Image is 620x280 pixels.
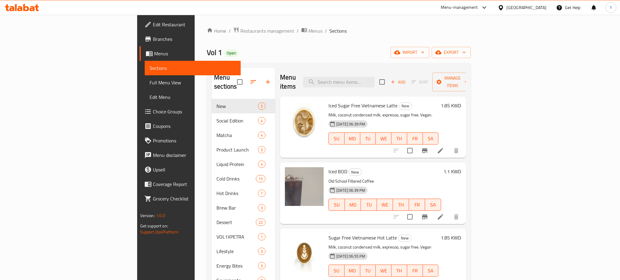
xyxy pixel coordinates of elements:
[437,49,466,56] span: export
[610,4,612,11] span: Y
[423,132,439,145] button: SA
[216,103,258,110] span: New
[345,132,360,145] button: MO
[212,200,275,215] div: Brew Bar3
[212,186,275,200] div: Hot Drinks7
[398,235,411,242] span: New
[216,190,258,197] div: Hot Drinks
[334,187,368,193] span: [DATE] 06:39 PM
[334,121,368,127] span: [DATE] 06:39 PM
[345,265,360,277] button: MO
[404,144,416,157] span: Select to update
[258,248,265,255] div: items
[140,191,241,206] a: Grocery Checklist
[417,210,432,224] button: Branch-specific-item
[140,162,241,177] a: Upsell
[378,266,389,275] span: WE
[153,21,236,28] span: Edit Restaurant
[363,266,374,275] span: TU
[395,49,424,56] span: import
[328,243,438,251] p: Milk, coconut condensed milk, expresoo, sugar free. Vegan
[328,132,345,145] button: SU
[404,210,416,223] span: Select to update
[256,175,265,182] div: items
[390,79,406,86] span: Add
[328,177,441,185] p: Old School Filtered Coffee
[363,200,374,209] span: TU
[425,134,436,143] span: SA
[153,181,236,188] span: Coverage Report
[376,265,391,277] button: WE
[328,101,397,110] span: Iced Sugar Free Vietnamese Latte
[212,171,275,186] div: Cold Drinks15
[216,219,256,226] span: Dessert
[140,119,241,133] a: Coupons
[256,176,265,182] span: 15
[216,233,258,240] span: VOL1XPETRA
[258,117,265,124] div: items
[363,134,374,143] span: TU
[153,108,236,115] span: Choice Groups
[347,200,358,209] span: MO
[437,147,444,154] a: Edit menu item
[258,190,265,197] div: items
[331,200,342,209] span: SU
[145,90,241,104] a: Edit Menu
[258,262,265,269] div: items
[212,259,275,273] div: Energy Bites3
[154,50,236,57] span: Menus
[258,132,265,138] span: 4
[216,161,258,168] div: Liquid Protein
[216,146,258,153] div: Product Launch
[258,263,265,269] span: 3
[325,27,327,34] li: /
[331,134,342,143] span: SU
[216,248,258,255] span: Lifestyle
[408,77,432,87] span: Select section first
[216,132,258,139] span: Matcha
[256,220,265,225] span: 22
[360,132,376,145] button: TU
[328,199,345,211] button: SU
[258,161,265,168] div: items
[425,199,441,211] button: SA
[410,134,420,143] span: FR
[285,233,324,272] img: Sugar Free Vietnamese Hot Latte
[347,266,358,275] span: MO
[399,103,412,110] div: New
[394,134,405,143] span: TH
[216,117,258,124] span: Social Edition
[258,204,265,211] div: items
[258,132,265,139] div: items
[153,122,236,130] span: Coupons
[437,74,468,90] span: Manage items
[328,233,397,242] span: Sugar Free Vietnamese Hot Latte
[216,262,258,269] span: Energy Bites
[212,128,275,142] div: Matcha4
[240,27,294,34] span: Restaurants management
[432,73,473,91] button: Manage items
[150,93,236,101] span: Edit Menu
[140,212,155,220] span: Version:
[444,167,461,176] h6: 1.1 KWD
[334,253,368,259] span: [DATE] 06:55 PM
[378,134,389,143] span: WE
[258,161,265,167] span: 4
[216,175,256,182] span: Cold Drinks
[280,73,296,91] h2: Menu items
[506,4,546,11] div: [GEOGRAPHIC_DATA]
[150,79,236,86] span: Full Menu View
[391,47,429,58] button: import
[407,132,423,145] button: FR
[297,27,299,34] li: /
[377,199,393,211] button: WE
[391,132,407,145] button: TH
[233,27,294,35] a: Restaurants management
[145,61,241,75] a: Sections
[376,76,388,88] span: Select section
[140,148,241,162] a: Menu disclaimer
